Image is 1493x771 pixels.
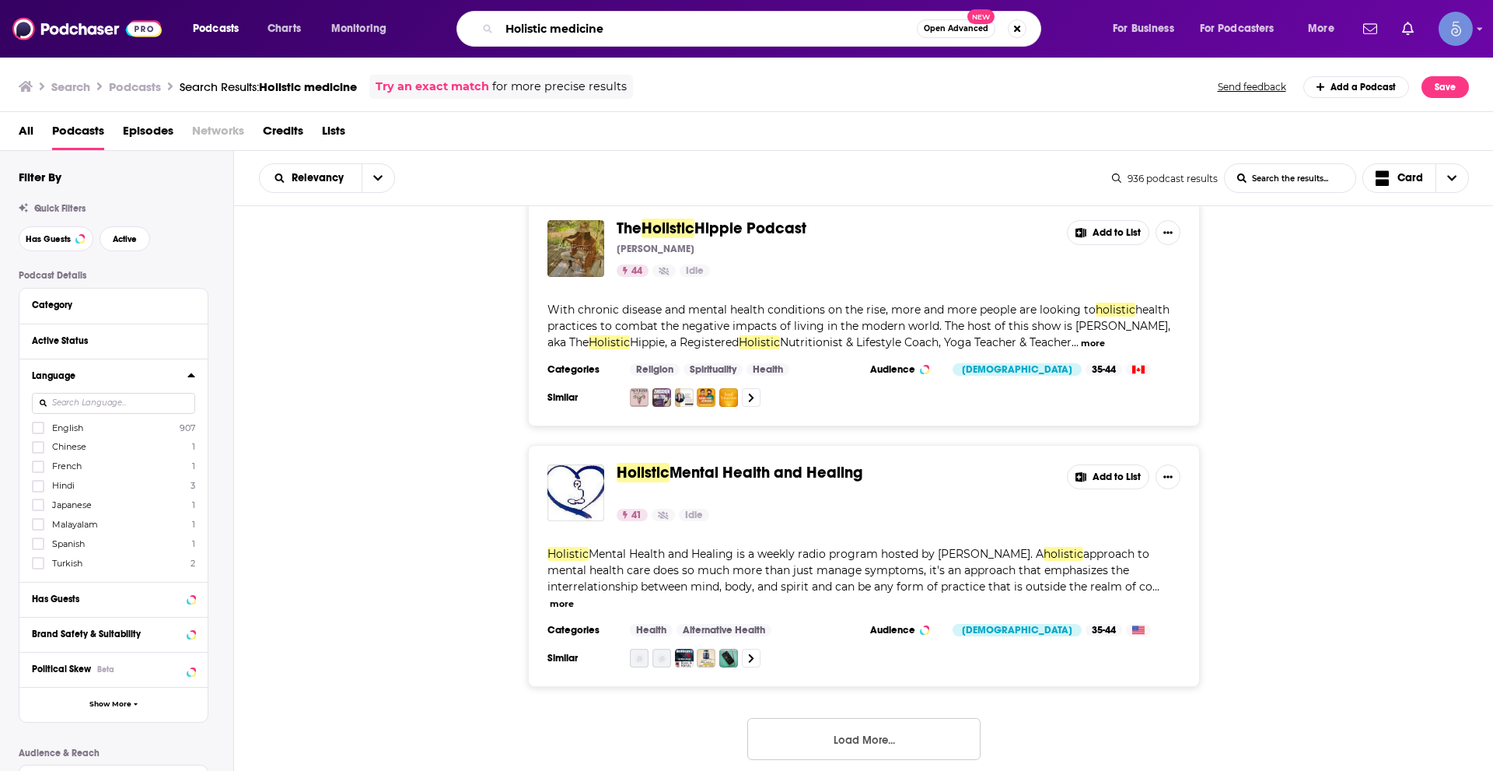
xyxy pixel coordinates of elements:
a: Show notifications dropdown [1396,16,1420,42]
a: Space and Grace Podcast – Abundant Business Without Burnout [675,388,694,407]
button: Language [32,366,187,385]
h3: Audience [870,363,940,376]
span: holistic [1044,547,1083,561]
span: Holistic [642,219,694,238]
p: Podcast Details [19,270,208,281]
span: Chinese [52,441,86,452]
a: Religion [630,363,680,376]
span: Open Advanced [924,25,988,33]
div: Active Status [32,335,185,346]
img: User Profile [1439,12,1473,46]
h3: Categories [547,624,617,636]
button: Active Status [32,331,195,350]
h2: Filter By [19,170,61,184]
button: Category [32,295,195,314]
a: All [19,118,33,150]
span: New [967,9,995,24]
span: More [1308,18,1334,40]
h3: Similar [547,652,617,664]
div: [DEMOGRAPHIC_DATA] [953,624,1082,636]
button: open menu [1102,16,1194,41]
span: 41 [631,508,642,524]
img: Zwischen Welten mit Denis Bajrami [652,388,671,407]
span: Holistic [739,335,780,349]
span: Networks [192,118,244,150]
span: Mental Health and Healing [670,463,862,482]
a: Nourish & Glow [630,388,649,407]
a: 44 [617,265,649,277]
h3: Similar [547,391,617,404]
span: ... [1152,580,1159,594]
button: open menu [260,173,362,184]
span: With chronic disease and mental health conditions on the rise, more and more people are looking to [547,303,1096,317]
span: The [617,219,642,238]
a: Credits [263,118,303,150]
div: 936 podcast results [1112,173,1218,184]
button: open menu [1297,16,1354,41]
button: more [1081,337,1105,350]
a: Idle [680,265,710,277]
span: Logged in as Spiral5-G1 [1439,12,1473,46]
span: 1 [192,538,195,549]
span: Has Guests [26,235,71,244]
input: Search podcasts, credits, & more... [499,16,917,41]
img: Holistic Mental Health and Healing [547,464,604,521]
span: for more precise results [492,78,627,96]
div: Brand Safety & Suitability [32,629,182,640]
button: open menu [182,16,259,41]
div: 35-44 [1086,363,1122,376]
a: Podcasts [52,118,104,150]
span: Active [113,235,137,244]
span: Spanish [52,538,85,549]
a: Charts [257,16,310,41]
span: 44 [631,264,642,279]
div: Has Guests [32,594,182,605]
button: Add to List [1067,464,1149,489]
a: Add a Podcast [1303,76,1410,98]
span: Turkish [52,558,82,569]
span: Holistic [547,547,589,561]
span: Podcasts [193,18,239,40]
h3: Categories [547,363,617,376]
button: Has Guests [19,226,93,251]
button: Show More Button [1156,464,1180,489]
a: TheHolisticHippie Podcast [617,220,806,237]
button: Has Guests [32,589,195,608]
img: Daily Soul Vitamins [719,388,738,407]
span: Nutritionist & Lifestyle Coach, Yoga Teacher & Teacher [780,335,1072,349]
span: Holistic medicine [259,79,357,94]
button: Show profile menu [1439,12,1473,46]
a: The Holistic Hippie Podcast [547,220,604,277]
span: 3 [191,480,195,491]
p: Audience & Reach [19,748,208,759]
span: 1 [192,441,195,452]
a: Russ and Randy Podcast | Healthcare's Prescription for Web & Social [675,649,694,668]
h3: Audience [870,624,940,636]
span: For Business [1113,18,1174,40]
a: HolisticMental Health and Healing [617,464,862,482]
h3: Search [51,79,90,94]
a: Health [746,363,789,376]
span: Japanese [52,499,92,510]
a: Episodes [123,118,173,150]
a: Show notifications dropdown [1357,16,1383,42]
button: open menu [320,16,407,41]
span: health practices to combat the negative impacts of living in the modern world. The host of this s... [547,303,1170,349]
span: Hippie Podcast [694,219,806,238]
img: Sam & Jonah: Roommates in Faith [697,388,715,407]
button: open menu [362,164,394,192]
p: [PERSON_NAME] [617,243,694,255]
span: Holistic [589,335,630,349]
span: Malayalam [52,519,98,530]
a: Life Coaching On The Go [630,649,649,668]
h2: Choose List sort [259,163,395,193]
img: RECOVERY MODE PODCAST [719,649,738,668]
button: Political SkewBeta [32,659,195,678]
span: 1 [192,519,195,530]
span: Idle [686,264,704,279]
span: holistic [1096,303,1135,317]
